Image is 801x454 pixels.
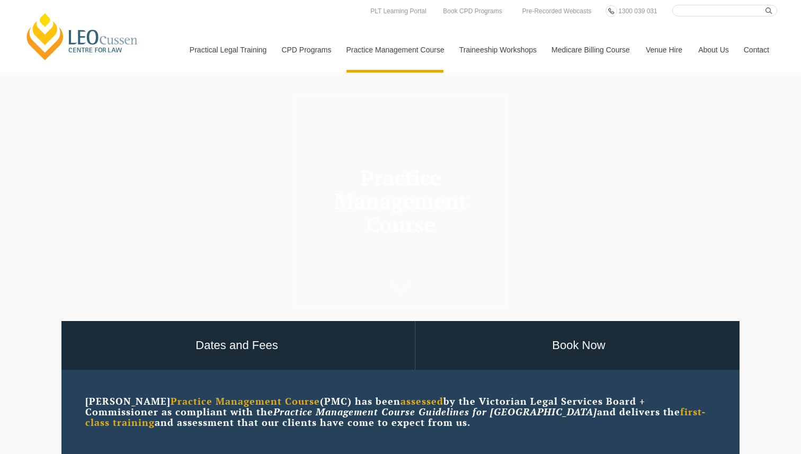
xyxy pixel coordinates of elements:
[171,395,320,407] strong: Practice Management Course
[520,5,594,17] a: Pre-Recorded Webcasts
[616,5,660,17] a: 1300 039 031
[273,27,338,73] a: CPD Programs
[85,396,716,428] p: [PERSON_NAME] (PMC) has been by the Victorian Legal Services Board + Commissioner as compliant wi...
[368,5,429,17] a: PLT Learning Portal
[24,12,141,61] a: [PERSON_NAME] Centre for Law
[451,27,544,73] a: Traineeship Workshops
[736,27,777,73] a: Contact
[730,383,775,428] iframe: LiveChat chat widget
[618,7,657,15] span: 1300 039 031
[400,395,443,407] strong: assessed
[273,405,597,418] em: Practice Management Course Guidelines for [GEOGRAPHIC_DATA]
[415,321,742,370] a: Book Now
[339,27,451,73] a: Practice Management Course
[182,27,274,73] a: Practical Legal Training
[85,405,706,429] strong: first-class training
[544,27,638,73] a: Medicare Billing Course
[59,321,415,370] a: Dates and Fees
[690,27,736,73] a: About Us
[305,166,497,236] h1: Practice Management Course
[638,27,690,73] a: Venue Hire
[440,5,504,17] a: Book CPD Programs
